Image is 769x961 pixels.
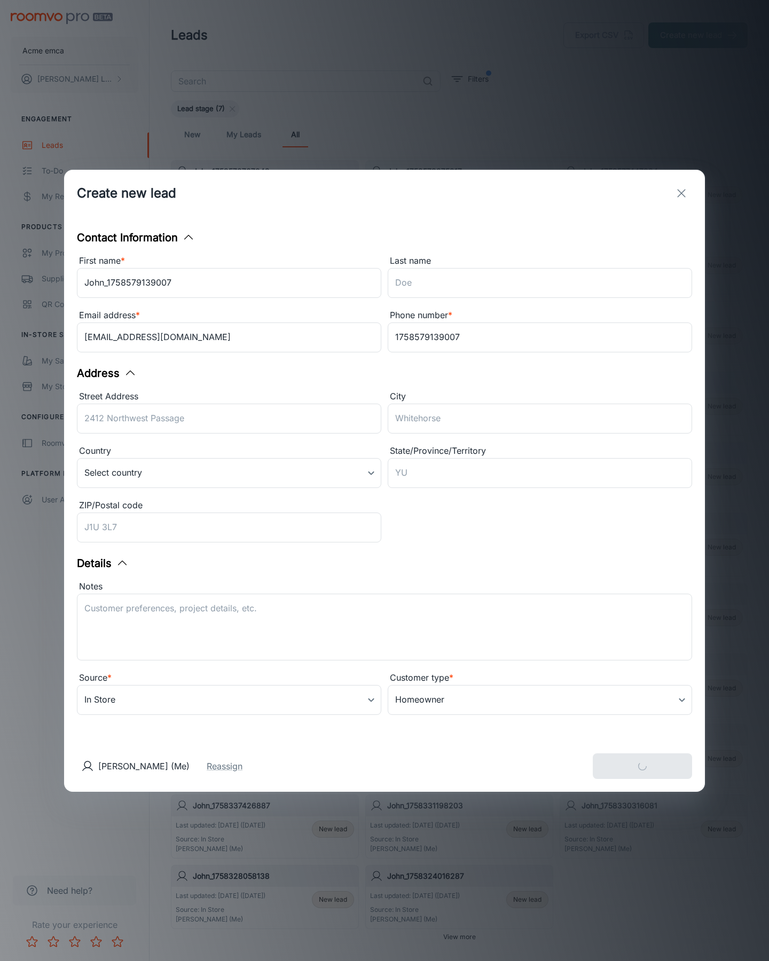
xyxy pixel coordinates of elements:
[388,444,692,458] div: State/Province/Territory
[388,404,692,434] input: Whitehorse
[77,254,381,268] div: First name
[388,390,692,404] div: City
[77,404,381,434] input: 2412 Northwest Passage
[77,580,692,594] div: Notes
[77,444,381,458] div: Country
[77,365,137,381] button: Address
[207,760,242,773] button: Reassign
[388,458,692,488] input: YU
[77,685,381,715] div: In Store
[388,254,692,268] div: Last name
[77,555,129,571] button: Details
[388,309,692,322] div: Phone number
[77,309,381,322] div: Email address
[77,513,381,542] input: J1U 3L7
[388,671,692,685] div: Customer type
[77,184,176,203] h1: Create new lead
[77,322,381,352] input: myname@example.com
[77,230,195,246] button: Contact Information
[98,760,190,773] p: [PERSON_NAME] (Me)
[77,390,381,404] div: Street Address
[77,458,381,488] div: Select country
[77,499,381,513] div: ZIP/Postal code
[77,671,381,685] div: Source
[671,183,692,204] button: exit
[388,685,692,715] div: Homeowner
[388,268,692,298] input: Doe
[77,268,381,298] input: John
[388,322,692,352] input: +1 439-123-4567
